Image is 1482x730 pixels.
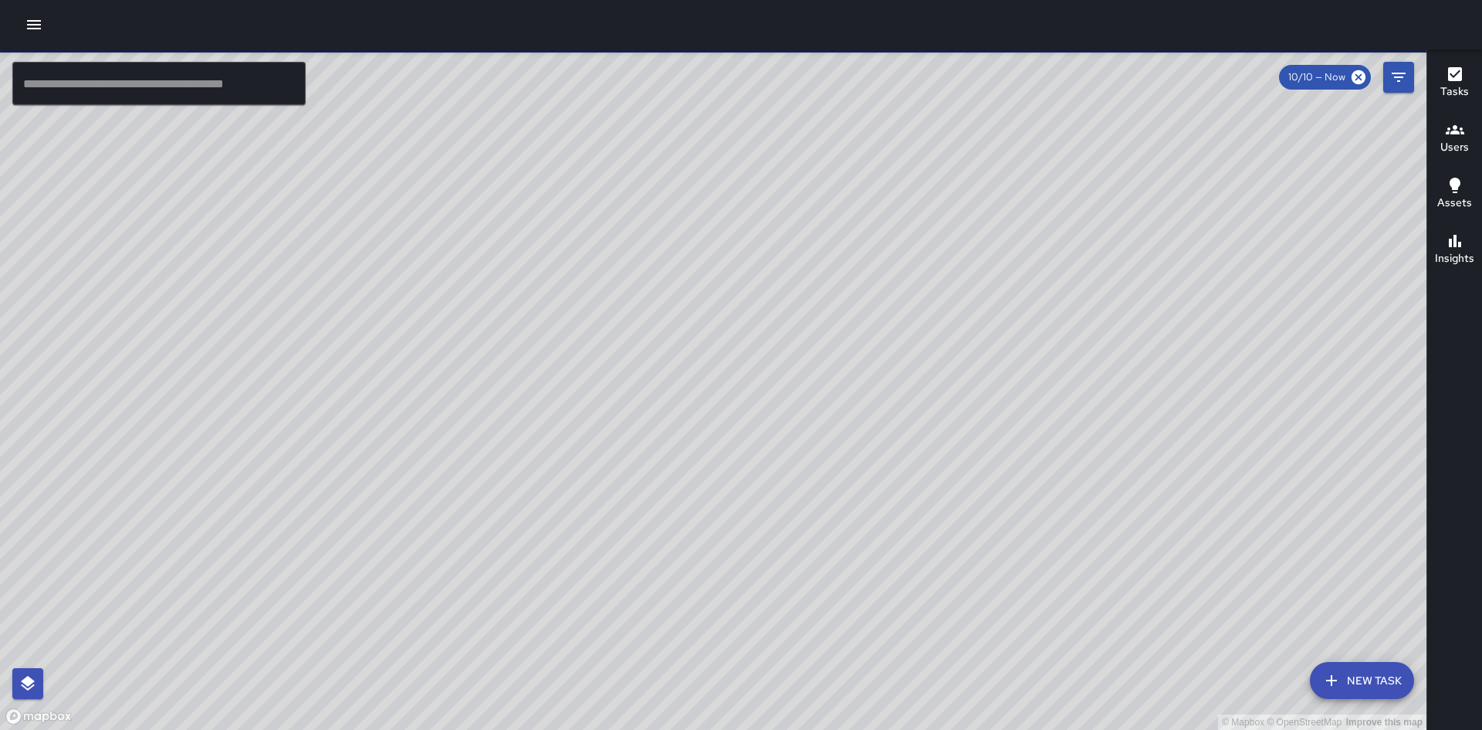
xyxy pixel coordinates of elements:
button: Insights [1427,222,1482,278]
button: Tasks [1427,56,1482,111]
div: 10/10 — Now [1279,65,1371,90]
button: Assets [1427,167,1482,222]
h6: Tasks [1440,83,1469,100]
span: 10/10 — Now [1279,70,1355,85]
h6: Users [1440,139,1469,156]
button: Users [1427,111,1482,167]
h6: Insights [1435,250,1474,267]
button: New Task [1310,662,1414,699]
h6: Assets [1437,195,1472,212]
button: Filters [1383,62,1414,93]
